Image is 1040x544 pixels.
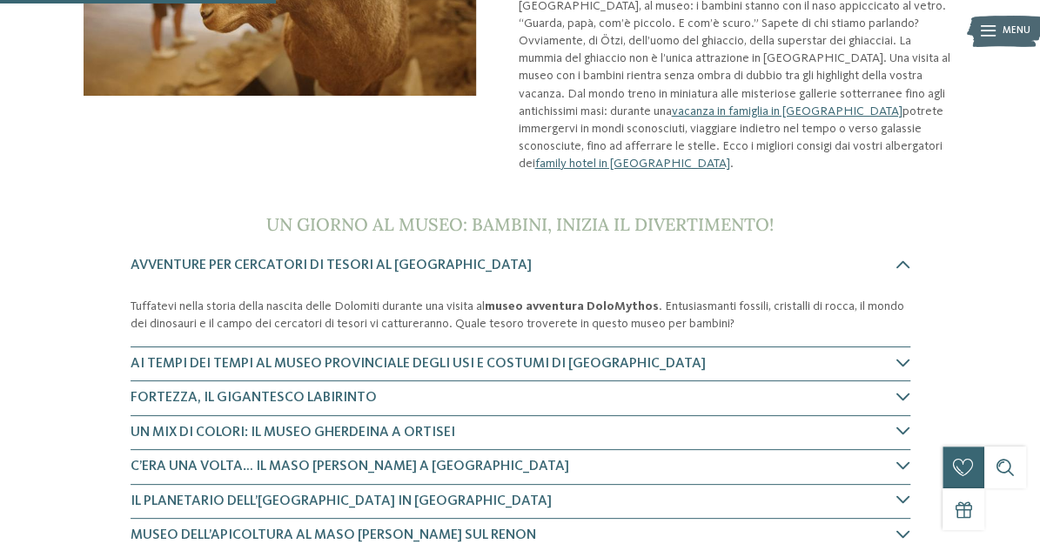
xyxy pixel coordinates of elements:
[131,528,536,542] span: Museo dell’apicoltura al Maso [PERSON_NAME] sul Renon
[131,426,455,440] span: Un mix di colori: il Museo Gherdeina a Ortisei
[485,300,659,312] strong: museo avventura DoloMythos
[266,213,774,235] span: Un giorno al museo: bambini, inizia il divertimento!
[131,391,377,405] span: Fortezza, il gigantesco labirinto
[131,259,532,272] span: Avventure per cercatori di tesori al [GEOGRAPHIC_DATA]
[671,105,902,118] a: vacanza in famiglia in [GEOGRAPHIC_DATA]
[534,158,729,170] a: family hotel in [GEOGRAPHIC_DATA]
[131,357,706,371] span: Ai tempi dei tempi al museo provinciale degli usi e costumi di [GEOGRAPHIC_DATA]
[131,494,552,508] span: Il planetario dell’[GEOGRAPHIC_DATA] in [GEOGRAPHIC_DATA]
[131,298,910,332] p: Tuffatevi nella storia della nascita delle Dolomiti durante una visita al . Entusiasmanti fossili...
[131,460,569,473] span: C’era una volta… Il Maso [PERSON_NAME] a [GEOGRAPHIC_DATA]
